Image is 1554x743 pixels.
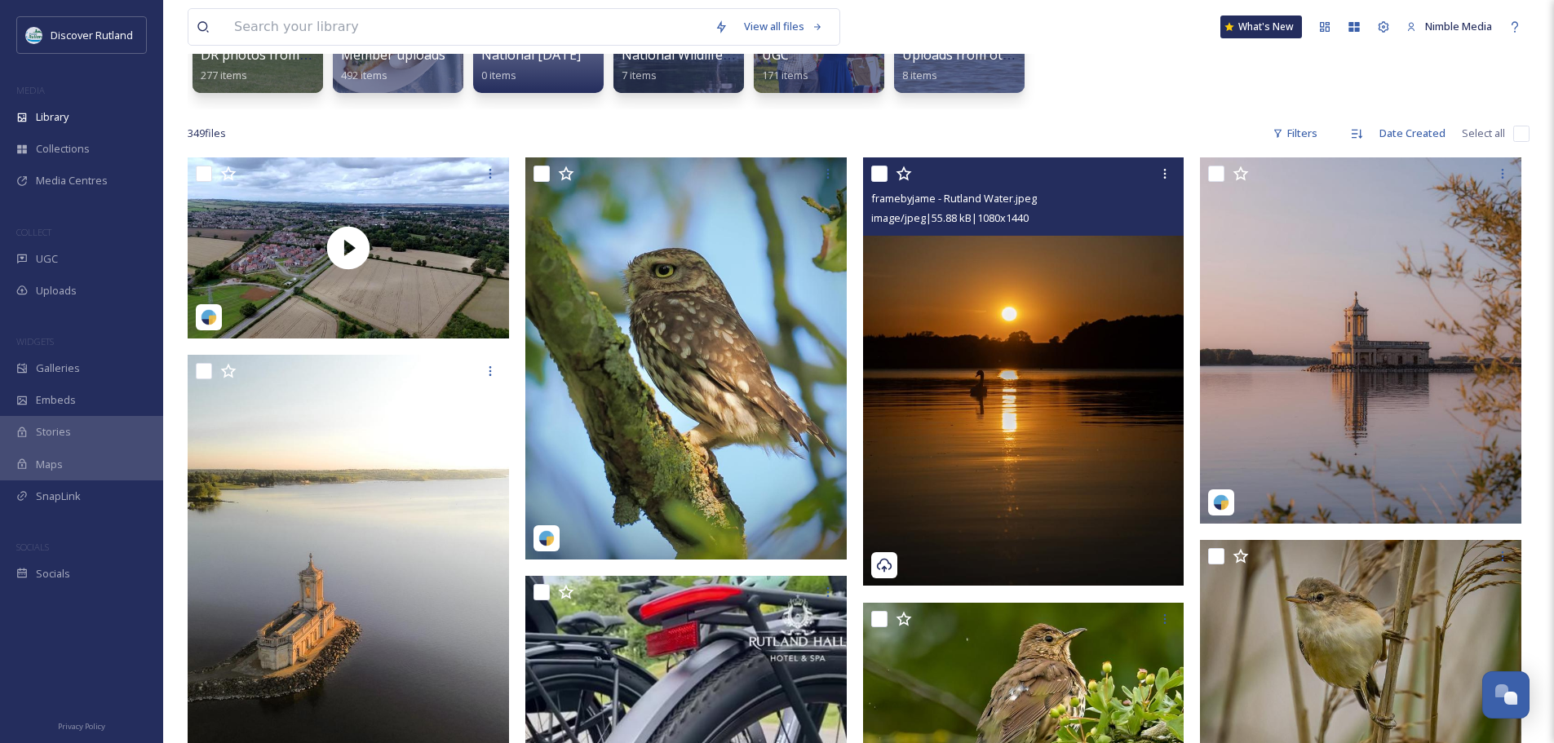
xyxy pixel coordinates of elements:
[36,173,108,188] span: Media Centres
[871,191,1037,206] span: framebyjame - Rutland Water.jpeg
[36,424,71,440] span: Stories
[538,530,555,546] img: snapsea-logo.png
[525,157,847,559] img: tonymarshall.522-4982512.jpg
[481,68,516,82] span: 0 items
[902,68,937,82] span: 8 items
[26,27,42,43] img: DiscoverRutlandlog37F0B7.png
[762,46,789,64] span: UGC
[1220,15,1302,38] a: What's New
[36,489,81,504] span: SnapLink
[201,68,247,82] span: 277 items
[1425,19,1492,33] span: Nimble Media
[341,46,445,64] span: Member uploads
[36,251,58,267] span: UGC
[863,157,1184,586] img: framebyjame - Rutland Water.jpeg
[36,360,80,376] span: Galleries
[622,68,657,82] span: 7 items
[36,457,63,472] span: Maps
[16,541,49,553] span: SOCIALS
[1200,157,1521,524] img: framebyjame-4630397.jpg
[36,283,77,299] span: Uploads
[226,9,706,45] input: Search your library
[36,109,69,125] span: Library
[188,157,509,338] img: thumbnail
[36,141,90,157] span: Collections
[481,46,581,64] span: National [DATE]
[1482,671,1530,719] button: Open Chat
[58,721,105,732] span: Privacy Policy
[622,46,782,64] span: National Wildlife Day 2024
[201,46,409,64] span: DR photos from RJ Photographics
[36,566,70,582] span: Socials
[16,226,51,238] span: COLLECT
[1264,117,1326,149] div: Filters
[1213,494,1229,511] img: snapsea-logo.png
[51,28,133,42] span: Discover Rutland
[736,11,831,42] a: View all files
[1398,11,1500,42] a: Nimble Media
[36,392,76,408] span: Embeds
[58,715,105,735] a: Privacy Policy
[188,126,226,141] span: 349 file s
[1462,126,1505,141] span: Select all
[871,210,1029,225] span: image/jpeg | 55.88 kB | 1080 x 1440
[762,68,808,82] span: 171 items
[16,84,45,96] span: MEDIA
[16,335,54,347] span: WIDGETS
[201,309,217,325] img: snapsea-logo.png
[1371,117,1454,149] div: Date Created
[341,68,387,82] span: 492 items
[902,46,1030,64] span: Uploads from others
